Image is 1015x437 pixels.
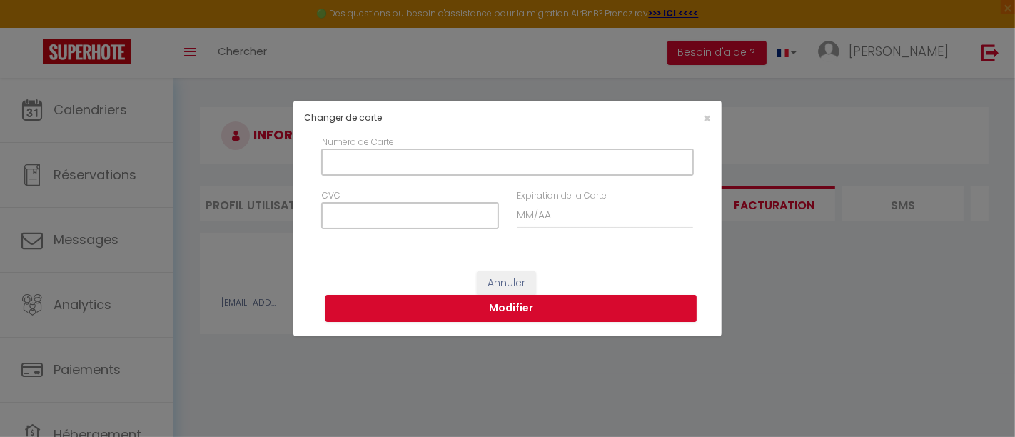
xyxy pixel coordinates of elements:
[325,295,697,322] button: Modifier
[703,112,711,125] button: Close
[703,109,711,127] span: ×
[517,203,693,228] input: MM/AA
[322,136,394,149] label: Numéro de Carte
[477,271,536,296] button: Annuler
[322,189,340,203] label: CVC
[517,189,607,203] label: Expiration de la Carte
[304,111,569,125] h4: Changer de carte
